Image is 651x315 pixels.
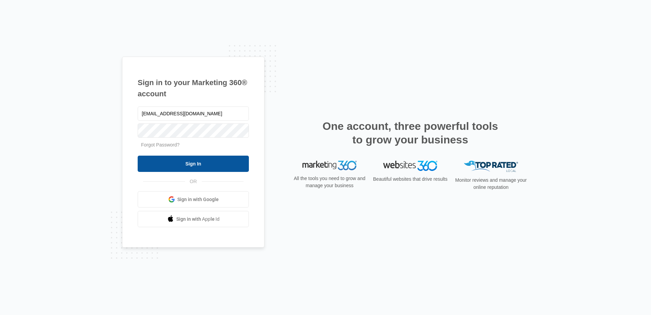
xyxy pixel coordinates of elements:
input: Email [138,106,249,121]
img: Marketing 360 [302,161,357,170]
img: Top Rated Local [464,161,518,172]
input: Sign In [138,156,249,172]
span: OR [185,178,202,185]
h1: Sign in to your Marketing 360® account [138,77,249,99]
a: Sign in with Google [138,191,249,208]
a: Forgot Password? [141,142,180,147]
p: Monitor reviews and manage your online reputation [453,177,529,191]
p: All the tools you need to grow and manage your business [292,175,368,189]
a: Sign in with Apple Id [138,211,249,227]
span: Sign in with Google [177,196,219,203]
img: Websites 360 [383,161,437,171]
p: Beautiful websites that drive results [372,176,448,183]
h2: One account, three powerful tools to grow your business [320,119,500,146]
span: Sign in with Apple Id [176,216,220,223]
